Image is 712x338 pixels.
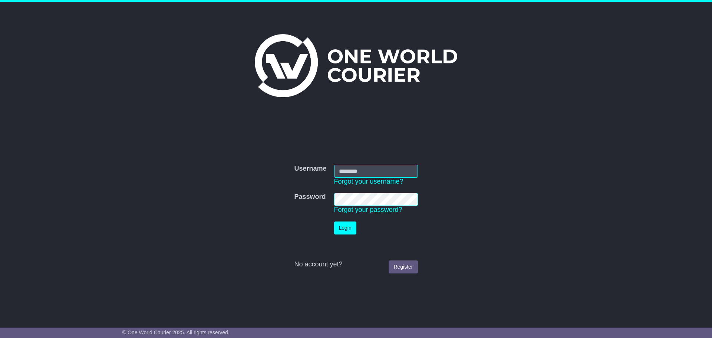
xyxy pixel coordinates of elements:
img: One World [255,34,457,97]
label: Password [294,193,326,201]
button: Login [334,221,356,234]
a: Register [389,260,418,273]
label: Username [294,165,326,173]
a: Forgot your username? [334,178,403,185]
span: © One World Courier 2025. All rights reserved. [122,329,230,335]
div: No account yet? [294,260,418,269]
a: Forgot your password? [334,206,402,213]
